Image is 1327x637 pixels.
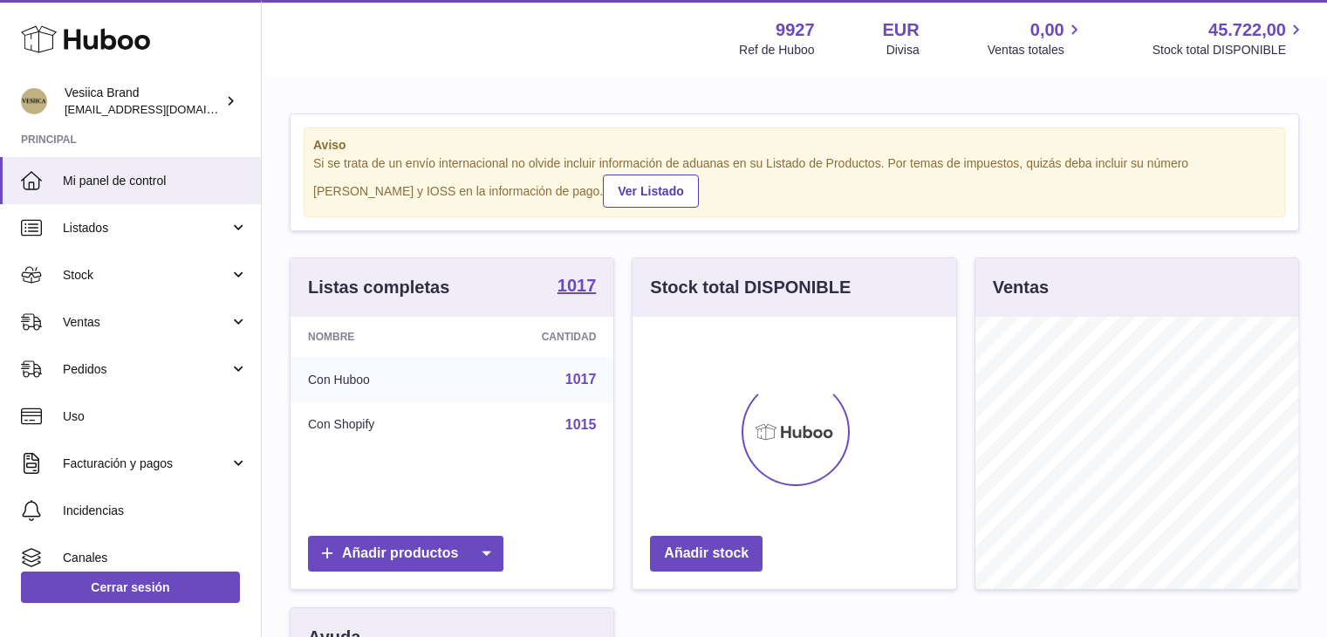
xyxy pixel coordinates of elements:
a: Añadir productos [308,536,503,572]
strong: 1017 [557,277,597,294]
span: [EMAIL_ADDRESS][DOMAIN_NAME] [65,102,257,116]
a: Ver Listado [603,175,698,208]
span: Uso [63,408,248,425]
span: Mi panel de control [63,173,248,189]
div: Vesiica Brand [65,85,222,118]
a: 1017 [557,277,597,298]
h3: Listas completas [308,276,449,299]
span: Stock [63,267,229,284]
span: Ventas [63,314,229,331]
span: 45.722,00 [1208,18,1286,42]
span: Listados [63,220,229,236]
h3: Stock total DISPONIBLE [650,276,851,299]
h3: Ventas [993,276,1049,299]
img: logistic@vesiica.com [21,88,47,114]
div: Si se trata de un envío internacional no olvide incluir información de aduanas en su Listado de P... [313,155,1276,208]
span: Incidencias [63,503,248,519]
div: Divisa [886,42,920,58]
a: 1017 [565,372,597,387]
td: Con Huboo [291,357,462,402]
a: Añadir stock [650,536,763,572]
span: Pedidos [63,361,229,378]
span: Ventas totales [988,42,1084,58]
span: Stock total DISPONIBLE [1153,42,1306,58]
span: 0,00 [1030,18,1064,42]
strong: 9927 [776,18,815,42]
th: Nombre [291,317,462,357]
td: Con Shopify [291,402,462,448]
a: 1015 [565,417,597,432]
span: Canales [63,550,248,566]
a: Cerrar sesión [21,572,240,603]
strong: Aviso [313,137,1276,154]
a: 45.722,00 Stock total DISPONIBLE [1153,18,1306,58]
div: Ref de Huboo [739,42,814,58]
a: 0,00 Ventas totales [988,18,1084,58]
strong: EUR [883,18,920,42]
span: Facturación y pagos [63,455,229,472]
th: Cantidad [462,317,614,357]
